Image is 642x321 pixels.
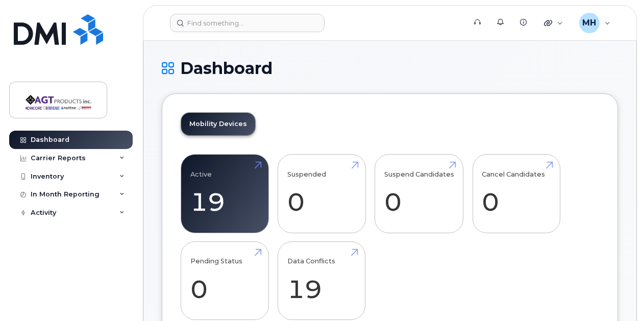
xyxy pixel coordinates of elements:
a: Active 19 [190,160,259,228]
a: Mobility Devices [181,113,255,135]
a: Data Conflicts 19 [287,247,356,314]
h1: Dashboard [162,59,618,77]
a: Cancel Candidates 0 [482,160,551,228]
a: Pending Status 0 [190,247,259,314]
a: Suspended 0 [287,160,356,228]
a: Suspend Candidates 0 [384,160,454,228]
